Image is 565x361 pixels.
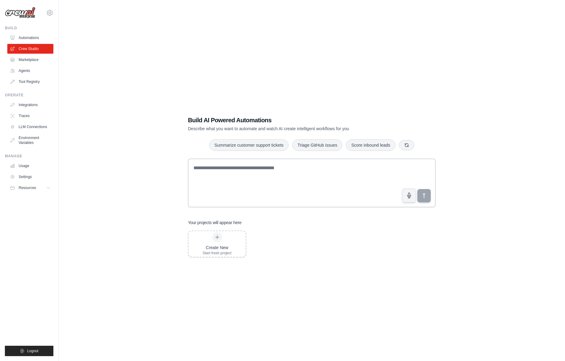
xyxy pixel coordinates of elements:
[292,139,342,151] button: Triage GitHub issues
[7,100,53,110] a: Integrations
[27,348,38,353] span: Logout
[188,116,393,124] h1: Build AI Powered Automations
[5,26,53,30] div: Build
[7,66,53,76] a: Agents
[7,161,53,171] a: Usage
[7,172,53,182] a: Settings
[7,77,53,87] a: Tool Registry
[7,33,53,43] a: Automations
[7,183,53,193] button: Resources
[5,93,53,98] div: Operate
[203,245,232,251] div: Create New
[188,220,242,226] h3: Your projects will appear here
[7,44,53,54] a: Crew Studio
[399,140,414,150] button: Get new suggestions
[5,346,53,356] button: Logout
[188,126,393,132] p: Describe what you want to automate and watch AI create intelligent workflows for you
[7,133,53,148] a: Environment Variables
[5,154,53,159] div: Manage
[203,251,232,256] div: Start fresh project
[19,185,36,190] span: Resources
[7,55,53,65] a: Marketplace
[346,139,395,151] button: Score inbound leads
[5,7,35,19] img: Logo
[209,139,289,151] button: Summarize customer support tickets
[402,188,416,202] button: Click to speak your automation idea
[7,111,53,121] a: Traces
[7,122,53,132] a: LLM Connections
